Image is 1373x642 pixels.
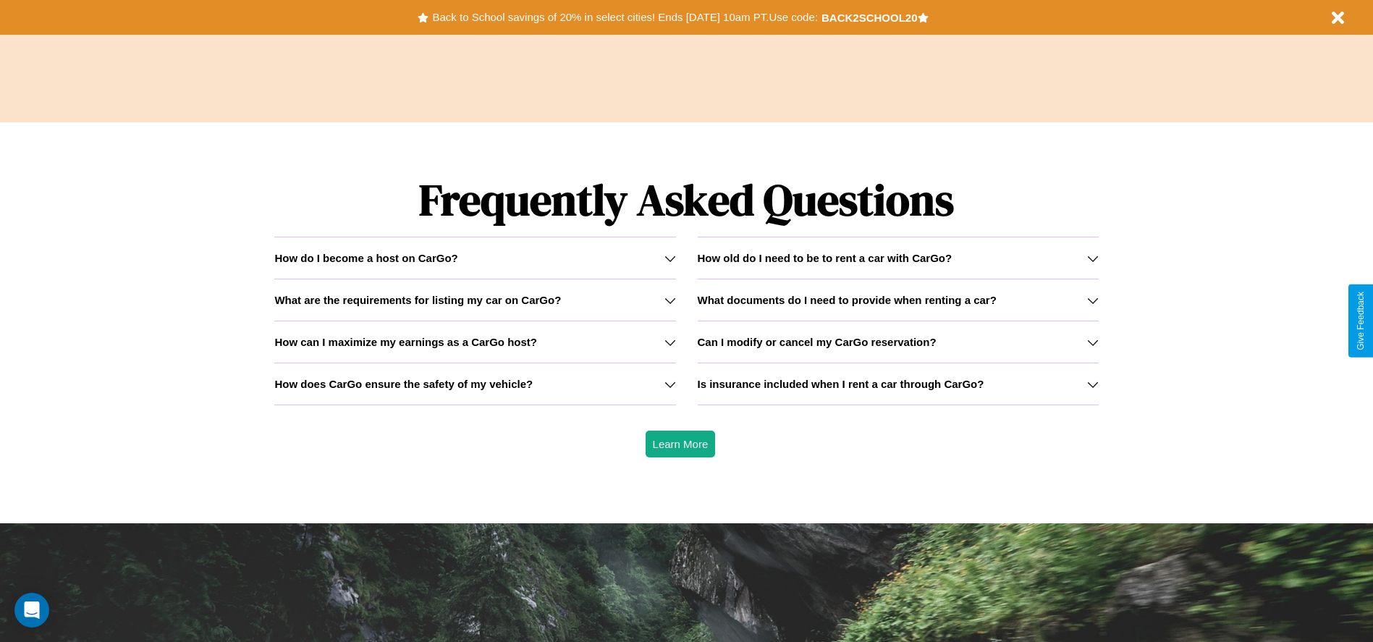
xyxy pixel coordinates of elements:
[14,593,49,628] div: Open Intercom Messenger
[274,378,533,390] h3: How does CarGo ensure the safety of my vehicle?
[698,378,984,390] h3: Is insurance included when I rent a car through CarGo?
[698,294,997,306] h3: What documents do I need to provide when renting a car?
[274,294,561,306] h3: What are the requirements for listing my car on CarGo?
[1356,292,1366,350] div: Give Feedback
[698,336,937,348] h3: Can I modify or cancel my CarGo reservation?
[646,431,716,457] button: Learn More
[274,336,537,348] h3: How can I maximize my earnings as a CarGo host?
[821,12,918,24] b: BACK2SCHOOL20
[428,7,821,28] button: Back to School savings of 20% in select cities! Ends [DATE] 10am PT.Use code:
[274,163,1098,237] h1: Frequently Asked Questions
[698,252,952,264] h3: How old do I need to be to rent a car with CarGo?
[274,252,457,264] h3: How do I become a host on CarGo?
